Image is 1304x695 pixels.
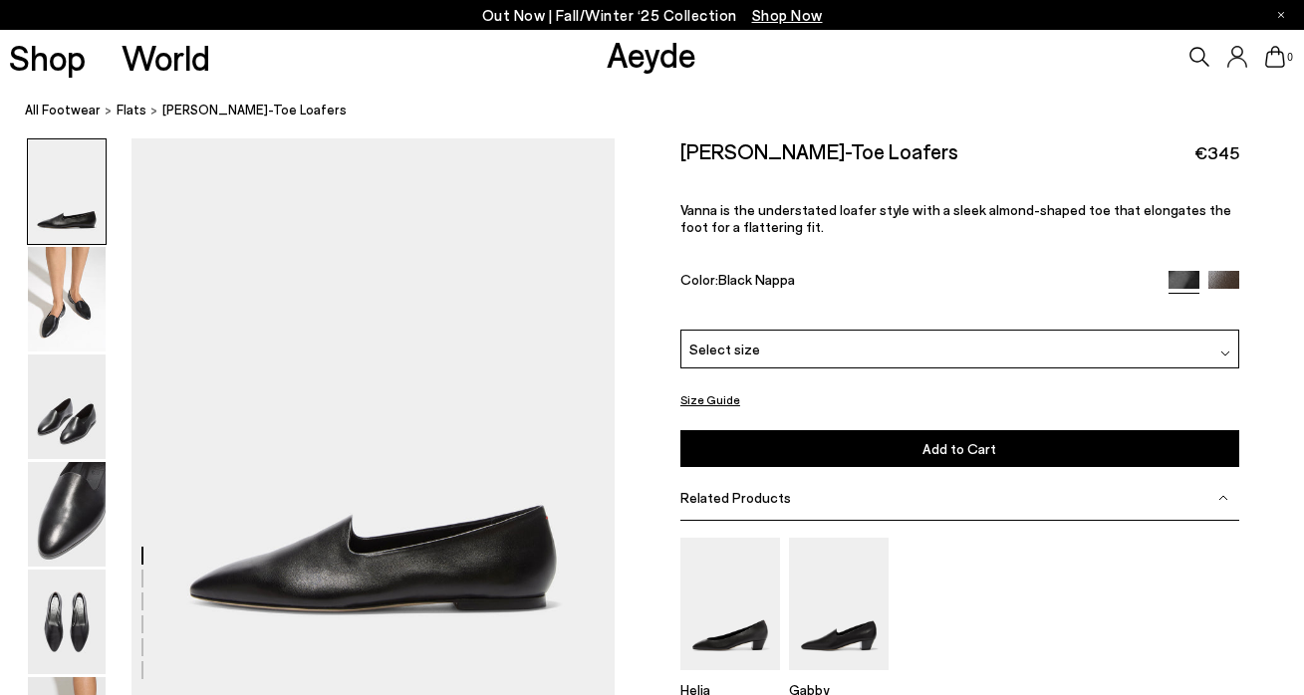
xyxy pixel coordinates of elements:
[680,538,780,670] img: Helia Low-Cut Pumps
[1218,493,1228,503] img: svg%3E
[28,354,106,459] img: Vanna Almond-Toe Loafers - Image 3
[922,440,996,457] span: Add to Cart
[28,570,106,674] img: Vanna Almond-Toe Loafers - Image 5
[1194,140,1239,165] span: €345
[689,339,760,359] span: Select size
[680,430,1239,467] button: Add to Cart
[1265,46,1285,68] a: 0
[1285,52,1295,63] span: 0
[680,138,958,163] h2: [PERSON_NAME]-Toe Loafers
[680,387,740,412] button: Size Guide
[25,100,101,120] a: All Footwear
[1220,348,1230,358] img: svg%3E
[28,139,106,244] img: Vanna Almond-Toe Loafers - Image 1
[9,40,86,75] a: Shop
[680,489,791,506] span: Related Products
[28,247,106,351] img: Vanna Almond-Toe Loafers - Image 2
[25,84,1304,138] nav: breadcrumb
[718,271,795,288] span: Black Nappa
[117,102,146,117] span: flats
[607,33,696,75] a: Aeyde
[117,100,146,120] a: flats
[789,538,889,670] img: Gabby Almond-Toe Loafers
[752,6,823,24] span: Navigate to /collections/new-in
[162,100,347,120] span: [PERSON_NAME]-Toe Loafers
[122,40,210,75] a: World
[680,201,1239,235] p: Vanna is the understated loafer style with a sleek almond-shaped toe that elongates the foot for ...
[482,3,823,28] p: Out Now | Fall/Winter ‘25 Collection
[28,462,106,567] img: Vanna Almond-Toe Loafers - Image 4
[680,271,1151,294] div: Color:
